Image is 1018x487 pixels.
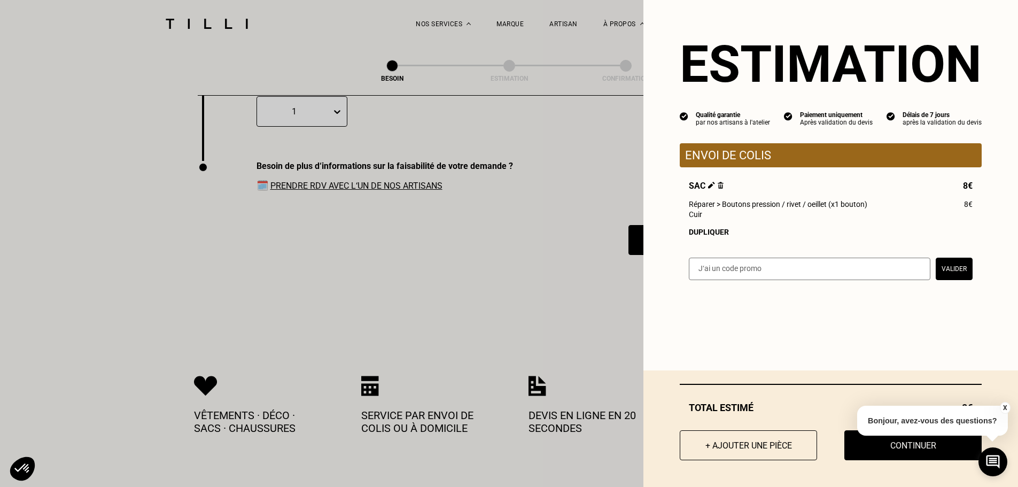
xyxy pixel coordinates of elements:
[689,181,724,191] span: Sac
[680,111,688,121] img: icon list info
[936,258,973,280] button: Valider
[903,111,982,119] div: Délais de 7 jours
[999,402,1010,414] button: X
[708,182,715,189] img: Éditer
[696,111,770,119] div: Qualité garantie
[857,406,1008,436] p: Bonjour, avez-vous des questions?
[685,149,976,162] p: Envoi de colis
[680,430,817,460] button: + Ajouter une pièce
[689,258,930,280] input: J‘ai un code promo
[689,210,702,219] span: Cuir
[689,228,973,236] div: Dupliquer
[784,111,792,121] img: icon list info
[963,181,973,191] span: 8€
[964,200,973,208] span: 8€
[680,34,982,94] section: Estimation
[800,119,873,126] div: Après validation du devis
[800,111,873,119] div: Paiement uniquement
[903,119,982,126] div: après la validation du devis
[718,182,724,189] img: Supprimer
[887,111,895,121] img: icon list info
[689,200,867,208] span: Réparer > Boutons pression / rivet / oeillet (x1 bouton)
[844,430,982,460] button: Continuer
[680,402,982,413] div: Total estimé
[696,119,770,126] div: par nos artisans à l'atelier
